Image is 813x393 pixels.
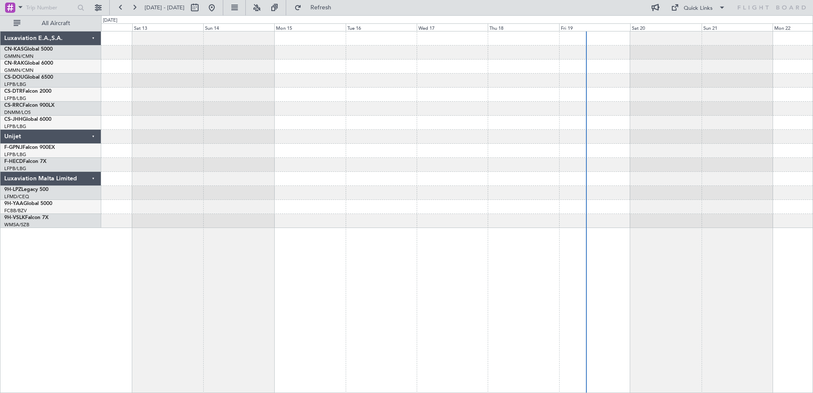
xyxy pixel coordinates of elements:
[4,215,25,220] span: 9H-VSLK
[4,151,26,158] a: LFPB/LBG
[4,201,52,206] a: 9H-YAAGlobal 5000
[630,23,701,31] div: Sat 20
[4,95,26,102] a: LFPB/LBG
[4,165,26,172] a: LFPB/LBG
[22,20,90,26] span: All Aircraft
[667,1,730,14] button: Quick Links
[4,53,34,60] a: GMMN/CMN
[290,1,341,14] button: Refresh
[684,4,713,13] div: Quick Links
[4,103,23,108] span: CS-RRC
[488,23,559,31] div: Thu 18
[9,17,92,30] button: All Aircraft
[203,23,274,31] div: Sun 14
[346,23,417,31] div: Tue 16
[4,208,27,214] a: FCBB/BZV
[4,215,48,220] a: 9H-VSLKFalcon 7X
[4,47,53,52] a: CN-KASGlobal 5000
[4,187,48,192] a: 9H-LPZLegacy 500
[4,109,31,116] a: DNMM/LOS
[417,23,488,31] div: Wed 17
[4,159,46,164] a: F-HECDFalcon 7X
[4,159,23,164] span: F-HECD
[4,89,23,94] span: CS-DTR
[4,194,29,200] a: LFMD/CEQ
[303,5,339,11] span: Refresh
[4,89,51,94] a: CS-DTRFalcon 2000
[4,145,55,150] a: F-GPNJFalcon 900EX
[132,23,203,31] div: Sat 13
[4,67,34,74] a: GMMN/CMN
[4,47,24,52] span: CN-KAS
[4,103,54,108] a: CS-RRCFalcon 900LX
[145,4,185,11] span: [DATE] - [DATE]
[4,61,24,66] span: CN-RAK
[26,1,75,14] input: Trip Number
[4,117,51,122] a: CS-JHHGlobal 6000
[4,81,26,88] a: LFPB/LBG
[4,145,23,150] span: F-GPNJ
[4,187,21,192] span: 9H-LPZ
[103,17,117,24] div: [DATE]
[4,222,29,228] a: WMSA/SZB
[559,23,630,31] div: Fri 19
[4,201,23,206] span: 9H-YAA
[274,23,345,31] div: Mon 15
[4,61,53,66] a: CN-RAKGlobal 6000
[4,75,53,80] a: CS-DOUGlobal 6500
[4,117,23,122] span: CS-JHH
[4,75,24,80] span: CS-DOU
[702,23,773,31] div: Sun 21
[4,123,26,130] a: LFPB/LBG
